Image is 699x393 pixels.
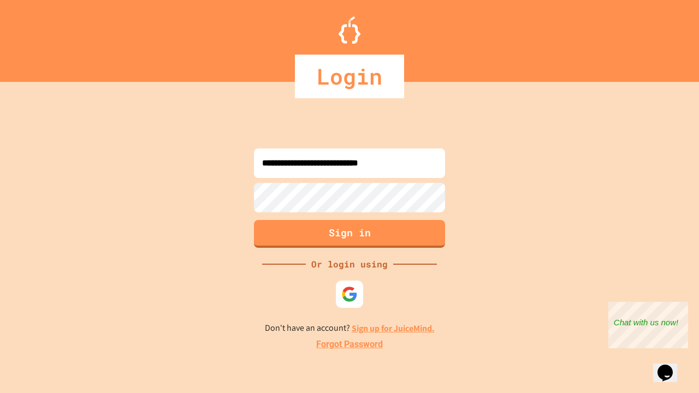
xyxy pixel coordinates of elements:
[265,321,435,335] p: Don't have an account?
[306,258,393,271] div: Or login using
[608,302,688,348] iframe: chat widget
[254,220,445,248] button: Sign in
[316,338,383,351] a: Forgot Password
[352,323,435,334] a: Sign up for JuiceMind.
[295,55,404,98] div: Login
[653,349,688,382] iframe: chat widget
[339,16,360,44] img: Logo.svg
[341,286,358,302] img: google-icon.svg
